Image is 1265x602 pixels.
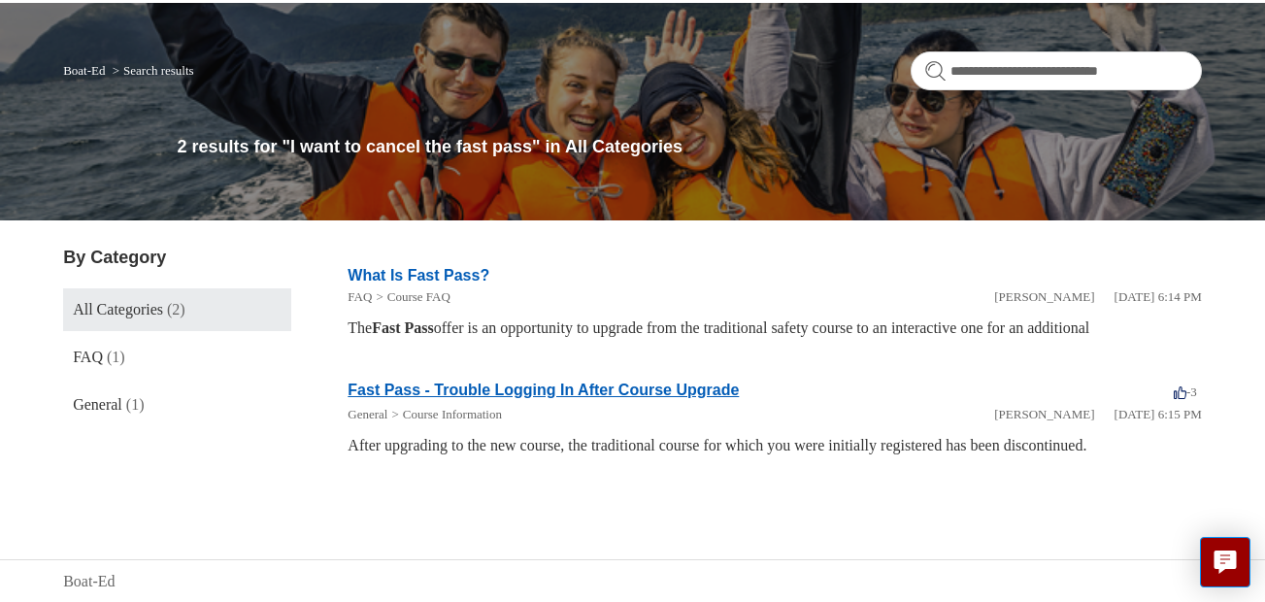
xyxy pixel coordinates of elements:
[63,570,115,593] a: Boat-Ed
[405,319,434,336] em: Pass
[1115,289,1202,304] time: 01/05/2024, 18:14
[348,267,489,284] a: What Is Fast Pass?
[1115,407,1202,421] time: 01/05/2024, 18:15
[126,396,145,413] span: (1)
[107,349,125,365] span: (1)
[387,405,502,424] li: Course Information
[73,396,122,413] span: General
[63,63,109,78] li: Boat-Ed
[63,288,291,331] a: All Categories (2)
[177,134,1201,160] h1: 2 results for "I want to cancel the fast pass" in All Categories
[994,287,1094,307] li: [PERSON_NAME]
[403,407,502,421] a: Course Information
[63,336,291,379] a: FAQ (1)
[109,63,194,78] li: Search results
[348,317,1202,340] div: The offer is an opportunity to upgrade from the traditional safety course to an interactive one f...
[348,407,387,421] a: General
[1200,537,1250,587] button: Live chat
[63,384,291,426] a: General (1)
[63,245,291,271] h3: By Category
[167,301,185,318] span: (2)
[348,289,372,304] a: FAQ
[73,349,103,365] span: FAQ
[994,405,1094,424] li: [PERSON_NAME]
[911,51,1202,90] input: Search
[372,319,400,336] em: Fast
[63,63,105,78] a: Boat-Ed
[73,301,163,318] span: All Categories
[348,434,1202,457] div: After upgrading to the new course, the traditional course for which you were initially registered...
[387,289,450,304] a: Course FAQ
[348,405,387,424] li: General
[1174,385,1197,399] span: -3
[372,287,449,307] li: Course FAQ
[348,287,372,307] li: FAQ
[348,382,739,398] a: Fast Pass - Trouble Logging In After Course Upgrade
